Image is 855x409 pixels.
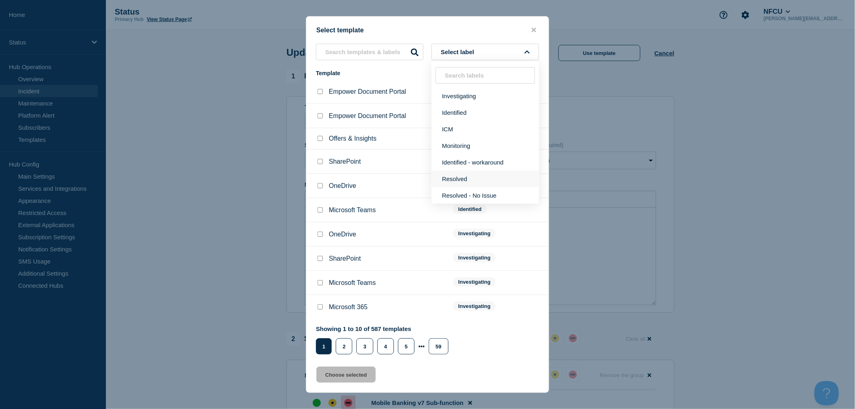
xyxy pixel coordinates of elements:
button: Identified [432,104,539,121]
button: 3 [356,338,373,354]
p: Showing 1 to 10 of 587 templates [316,325,453,332]
button: ICM [432,121,539,137]
input: Empower Document Portal checkbox [318,89,323,94]
p: Offers & Insights [329,135,377,142]
button: Investigating [432,88,539,104]
button: close button [529,26,539,34]
p: OneDrive [329,231,356,238]
p: OneDrive [329,182,356,190]
p: Empower Document Portal [329,88,406,95]
button: 5 [398,338,415,354]
div: Template [316,70,445,76]
input: Microsoft Teams checkbox [318,207,323,213]
button: 1 [316,338,332,354]
input: SharePoint checkbox [318,159,323,164]
button: Choose selected [316,367,376,383]
p: SharePoint [329,255,361,262]
input: SharePoint checkbox [318,256,323,261]
input: Microsoft Teams checkbox [318,280,323,285]
button: 59 [429,338,448,354]
span: Investigating [453,253,496,262]
input: OneDrive checkbox [318,232,323,237]
p: Microsoft Teams [329,207,376,214]
p: Microsoft 365 [329,304,368,311]
button: Select label [432,44,539,60]
span: Identified [453,204,487,214]
button: Monitoring [432,137,539,154]
div: Select template [306,26,549,34]
span: Investigating [453,277,496,287]
button: 4 [377,338,394,354]
button: Identified - workaround [432,154,539,171]
input: Microsoft 365 checkbox [318,304,323,310]
span: Investigating [453,301,496,311]
button: Resolved - No Issue [432,187,539,204]
span: Select label [441,48,478,55]
input: OneDrive checkbox [318,183,323,188]
p: Microsoft Teams [329,279,376,287]
button: Resolved [432,171,539,187]
input: Offers & Insights checkbox [318,136,323,141]
button: 2 [336,338,352,354]
p: SharePoint [329,158,361,165]
input: Search labels [436,67,535,84]
span: Investigating [453,229,496,238]
input: Empower Document Portal checkbox [318,113,323,118]
p: Empower Document Portal [329,112,406,120]
input: Search templates & labels [316,44,423,60]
